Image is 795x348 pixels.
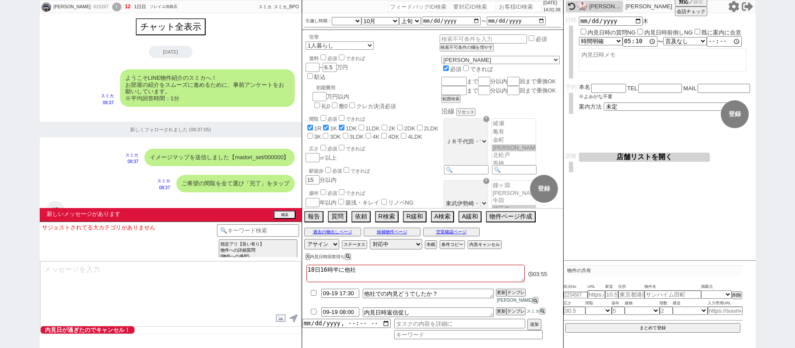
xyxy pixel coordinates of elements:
[492,197,536,205] option: 牛田
[423,228,480,236] button: 空室確認ページ
[589,3,621,10] div: [PERSON_NAME]
[125,152,138,159] p: スミカ
[492,136,536,144] option: 金町
[258,4,272,9] span: スミカ
[157,177,170,184] p: スミカ
[565,17,577,23] span: 日時
[394,330,543,339] input: キーワード
[579,103,602,110] span: 案内方法
[618,290,644,299] input: 東京都港区海岸３
[440,240,465,249] button: 条件コピー
[578,2,587,11] img: 0htBgDqIO_K21KPQXKtspVEjptKAdpTHJ_MghgDS9uclsgDjhvZlNsDHs8fF0lXz4_blhnDHtoJV9GLlwLVGvXWU0NdVpzCWg...
[492,128,536,136] option: 亀有
[579,153,710,162] button: 店舗リストを開く
[527,319,541,330] button: 追加
[120,69,295,107] div: ようこそLINE物件紹介のスミカへ！ お部屋の紹介をスムーズに進めるために、事前アンケートをお願いしています。 ※平均回答時間：1分
[41,326,134,334] span: 内見日が過ぎたのでキャンセル！
[125,3,131,10] div: 12
[565,84,577,90] span: 予約
[41,2,51,12] img: 0hDNEFI_jxG2FoPwrV-QJlXxhvGAtLTkJzQVEAAVtvQ1VVXQhjTF0AV1tsEVgCD1Q_QAldBVk_QlVKVR0zGVoMUA9IPAMcC1p...
[579,84,590,93] span: 本名
[274,4,299,9] span: スミカ_BPO
[40,122,302,137] div: 新しくフォローされました (08:37:05)
[701,283,713,290] span: 掲載元
[530,175,558,203] button: 登録
[496,307,506,315] button: 更新
[492,160,536,168] option: 馬橋
[588,283,605,290] span: URL
[564,292,588,298] input: 1234567
[306,17,332,24] label: 引越し時期：
[605,283,618,290] span: 家賃
[47,201,65,218] div: 1R
[351,211,371,222] button: 依頼
[626,3,672,10] p: [PERSON_NAME]
[732,291,742,299] button: 削除
[219,239,298,261] button: 指定アリ【良い有り】 物件への詳細質問 (物件への感想)
[364,228,420,236] button: 候補物件ページ
[492,144,536,151] option: [PERSON_NAME]
[565,153,577,159] span: 調整
[673,300,708,307] span: 構造
[431,211,454,222] button: A検索
[145,149,294,166] div: イメージマップを送信しました【madori_set/000000】
[565,323,741,333] button: まとめて登録
[150,3,177,10] div: ソレイユ池袋店
[721,100,749,128] button: 登録
[176,175,295,192] div: ご希望の間取を全て選び「完了」をタップ
[579,36,754,47] div: 〜
[564,283,588,290] span: 吹出No
[486,211,536,222] button: 物件ページ作成
[394,319,525,328] input: タスクの内容を詳細に
[492,181,536,190] option: 鐘ヶ淵
[625,300,660,307] span: 建物
[389,1,450,12] input: フィードバックID検索
[492,151,536,160] option: 北松戸
[47,211,274,219] span: 新しいメッセージがあります
[91,3,110,10] div: 615267
[618,283,644,290] span: 住所
[492,190,536,197] option: [PERSON_NAME]
[425,240,437,249] button: 冬眠
[627,85,638,92] span: TEL
[675,7,707,16] button: 会話チェック
[533,271,547,277] span: 03:55
[506,289,526,297] button: テンプレ
[677,8,706,15] span: 会話チェック
[328,211,347,222] button: 質問
[564,307,585,315] input: 30.5
[605,290,618,299] input: 10.5
[52,3,91,10] div: [PERSON_NAME]
[544,7,561,14] p: 14:01:38
[612,300,625,307] span: 築年
[101,92,114,99] p: スミカ
[492,119,536,128] option: 綾瀬
[134,3,146,10] div: 1日目
[644,29,693,36] label: 内見日時前倒しNG
[660,300,673,307] span: 階数
[452,1,496,12] input: 要対応ID検索
[564,265,743,276] p: 物件の共有
[304,228,361,236] button: 過去の物出しページ
[644,283,701,290] span: 物件名
[42,224,217,231] div: サジェストされてる大カテゴリがありません
[708,300,743,307] span: 入力専用URL
[643,18,648,24] span: 木
[660,307,673,315] input: 2
[496,298,533,303] span: [PERSON_NAME]
[458,211,482,222] button: A緩和
[498,1,541,12] input: お客様ID検索
[588,290,605,299] input: https://suumo.jp/chintai/jnc_000022489271
[375,211,399,222] button: R検索
[468,240,502,249] button: 内見キャンセル
[403,211,427,222] button: R緩和
[306,253,310,260] button: X
[585,300,612,307] span: 間取
[506,307,526,315] button: テンプレ
[496,289,506,297] button: 更新
[644,290,701,299] input: サンハイム田町
[612,307,625,315] input: 5
[492,205,536,213] option: 北千住
[136,18,206,35] button: チャット全表示
[342,240,367,249] button: ステータス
